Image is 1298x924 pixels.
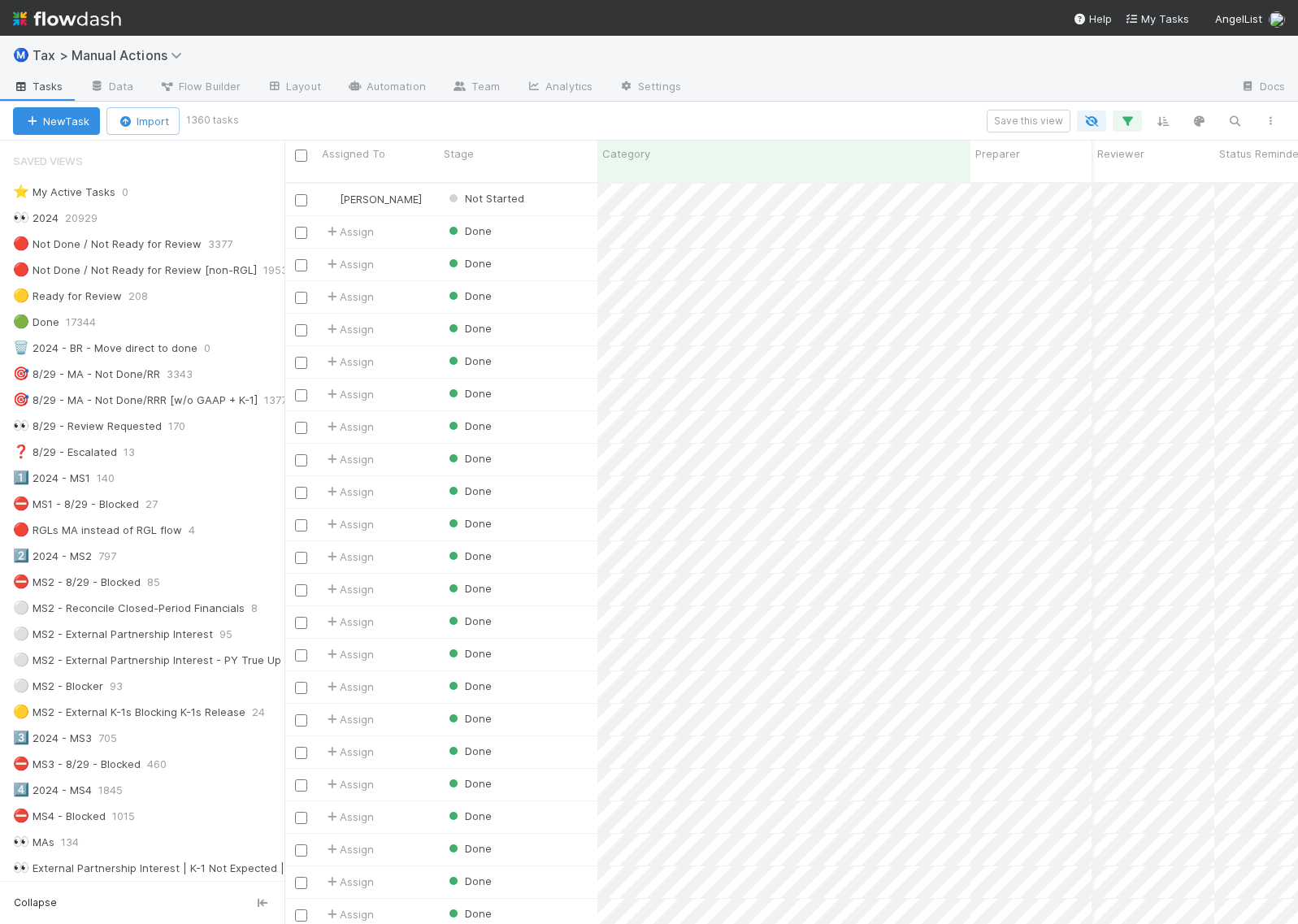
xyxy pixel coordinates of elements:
[186,113,239,128] small: 1360 tasks
[323,321,374,337] div: Assign
[340,193,422,206] span: [PERSON_NAME]
[61,832,95,852] span: 134
[323,679,374,695] span: Assign
[98,780,139,800] span: 1845
[323,191,422,207] div: [PERSON_NAME]
[444,145,474,162] span: Stage
[147,572,176,592] span: 85
[602,145,650,162] span: Category
[323,419,374,435] span: Assign
[445,809,492,822] span: Done
[13,471,29,484] span: 1️⃣
[13,809,29,822] span: ⛔
[13,288,29,302] span: 🟡
[295,584,307,596] input: Toggle Row Selected
[323,874,374,890] span: Assign
[13,210,29,224] span: 👀
[445,255,492,271] div: Done
[295,779,307,792] input: Toggle Row Selected
[445,354,492,367] span: Done
[295,812,307,824] input: Toggle Row Selected
[13,780,92,800] div: 2024 - MS4
[13,208,59,228] div: 2024
[323,484,374,500] div: Assign
[323,614,374,630] span: Assign
[445,289,492,302] span: Done
[323,549,374,565] span: Assign
[13,653,29,666] span: ⚪
[323,581,374,597] div: Assign
[98,728,133,748] span: 705
[323,516,374,532] div: Assign
[13,601,29,614] span: ⚪
[13,145,83,177] span: Saved Views
[445,385,492,401] div: Done
[168,416,202,436] span: 170
[295,487,307,499] input: Toggle Row Selected
[445,613,492,629] div: Done
[295,617,307,629] input: Toggle Row Selected
[295,747,307,759] input: Toggle Row Selected
[65,208,114,228] span: 20929
[263,260,304,280] span: 1953
[13,338,198,358] div: 2024 - BR - Move direct to done
[445,743,492,759] div: Done
[445,874,492,887] span: Done
[13,182,115,202] div: My Active Tasks
[124,442,151,462] span: 13
[13,260,257,280] div: Not Done / Not Ready for Review [non-RGL]
[33,47,190,63] span: Tax > Manual Actions
[445,418,492,434] div: Done
[13,575,29,588] span: ⛔
[445,907,492,920] span: Done
[13,315,29,328] span: 🟢
[13,806,106,826] div: MS4 - Blocked
[66,312,112,332] span: 17344
[13,236,29,250] span: 🔴
[204,338,227,358] span: 0
[323,809,374,825] span: Assign
[1073,11,1112,27] div: Help
[295,519,307,531] input: Toggle Row Selected
[324,193,337,206] img: avatar_d45d11ee-0024-4901-936f-9df0a9cc3b4e.png
[13,728,92,748] div: 2024 - MS3
[13,262,29,276] span: 🔴
[13,312,59,332] div: Done
[445,580,492,596] div: Done
[295,357,307,369] input: Toggle Row Selected
[445,484,492,497] span: Done
[323,451,374,467] div: Assign
[159,78,241,94] span: Flow Builder
[445,353,492,369] div: Done
[445,679,492,692] span: Done
[295,227,307,239] input: Toggle Row Selected
[1215,12,1262,25] span: AngelList
[323,711,374,727] span: Assign
[13,858,386,878] div: External Partnership Interest | K-1 Not Expected | Taxed As Changed
[445,645,492,662] div: Done
[323,776,374,792] div: Assign
[13,364,160,384] div: 8/29 - MA - Not Done/RR
[445,548,492,564] div: Done
[295,422,307,434] input: Toggle Row Selected
[76,75,146,101] a: Data
[98,546,132,566] span: 797
[295,194,307,206] input: Toggle Row Selected
[445,450,492,466] div: Done
[322,145,385,162] span: Assigned To
[13,731,29,744] span: 3️⃣
[323,256,374,272] span: Assign
[1269,11,1285,28] img: avatar_cc3a00d7-dd5c-4a2f-8d58-dd6545b20c0d.png
[13,650,281,670] div: MS2 - External Partnership Interest - PY True Up
[208,234,249,254] span: 3377
[1227,75,1298,101] a: Docs
[1125,12,1189,25] span: My Tasks
[445,320,492,336] div: Done
[295,150,307,162] input: Toggle All Rows Selected
[445,873,492,889] div: Done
